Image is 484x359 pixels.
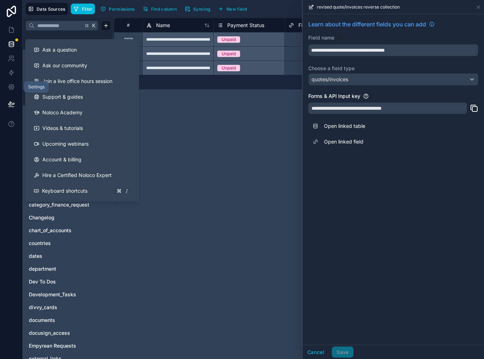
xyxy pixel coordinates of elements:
div: countries [26,238,111,249]
span: category_finance_request [29,201,89,208]
span: Name [156,22,170,29]
div: # [119,22,137,28]
a: Open linked field [308,134,478,150]
button: Permissions [98,4,137,14]
span: Finance Requests [298,22,340,29]
a: chart_of_accounts [29,227,94,234]
div: department [26,263,111,275]
span: documents [29,317,55,324]
div: dates [26,250,111,262]
div: Dev To Dos [26,276,111,287]
button: Noloco tables [26,36,107,46]
a: dates [29,253,94,260]
a: Upcoming webinars [28,136,136,152]
span: Payment Status [227,22,264,29]
span: Join a live office hours session [42,78,112,85]
a: Empyrean Requests [29,342,94,349]
div: Settings [28,84,44,90]
div: category_finance_request [26,199,111,210]
a: category_finance_request [29,201,94,208]
div: 3198 [124,37,133,42]
div: divvy_cards [26,302,111,313]
a: Account & billing [28,152,136,167]
span: Permissions [109,6,134,12]
span: quotes/invoices [312,76,348,83]
span: Empyrean Requests [29,342,76,349]
a: Open linked table [308,118,478,134]
div: Empyrean Requests [26,340,111,352]
a: Development_Tasks [29,291,94,298]
a: Support & guides [28,89,136,105]
span: docusign_access [29,329,70,337]
a: Syncing [182,4,216,14]
span: Find column [151,6,177,12]
a: Learn about the different fields you can add [308,20,435,28]
span: Ask a question [42,46,77,53]
span: K [91,23,96,28]
div: chart_of_accounts [26,225,111,236]
span: Dev To Dos [29,278,56,285]
button: Hire a Certified Noloco Expert [28,167,136,183]
button: Syncing [182,4,213,14]
a: department [29,265,94,272]
a: Dev To Dos [29,278,94,285]
div: documents [26,314,111,326]
span: Development_Tasks [29,291,76,298]
span: Changelog [29,214,54,221]
span: Support & guides [42,93,83,100]
a: Ask our community [28,58,136,73]
a: countries [29,240,94,247]
span: Hire a Certified Noloco Expert [42,172,112,179]
button: quotes/invoices [308,73,478,85]
span: / [124,188,130,194]
label: Forms & API Input key [308,93,360,100]
span: Learn about the different fields you can add [308,20,426,28]
label: Choose a field type [308,65,478,72]
a: Noloco Academy [28,105,136,120]
span: Videos & tutorials [42,125,83,132]
a: docusign_access [29,329,94,337]
span: dates [29,253,42,260]
span: Ask our community [42,62,87,69]
div: docusign_access [26,327,111,339]
span: Noloco Academy [42,109,83,116]
label: Field name [308,34,334,41]
button: Ask a question [28,42,136,58]
button: Keyboard shortcuts/ [28,183,136,199]
a: Changelog [29,214,94,221]
button: Filter [71,4,95,14]
span: revised quote/invoices reverse collection [317,4,400,10]
span: divvy_cards [29,304,57,311]
span: Keyboard shortcuts [42,187,87,194]
span: Upcoming webinars [42,140,89,147]
span: countries [29,240,51,247]
a: Videos & tutorials [28,120,136,136]
a: Join a live office hours session [28,73,136,89]
a: divvy_cards [29,304,94,311]
span: Filter [82,6,93,12]
button: Data Sources [26,3,68,15]
span: Syncing [193,6,210,12]
span: department [29,265,56,272]
span: Noloco tables [39,38,72,45]
div: Development_Tasks [26,289,111,300]
span: Data Sources [37,6,65,12]
button: Find column [140,4,179,14]
span: chart_of_accounts [29,227,71,234]
button: Cancel [303,347,329,358]
a: Permissions [98,4,140,14]
a: documents [29,317,94,324]
span: New field [227,6,247,12]
button: New field [216,4,249,14]
span: Account & billing [42,156,81,163]
div: Changelog [26,212,111,223]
